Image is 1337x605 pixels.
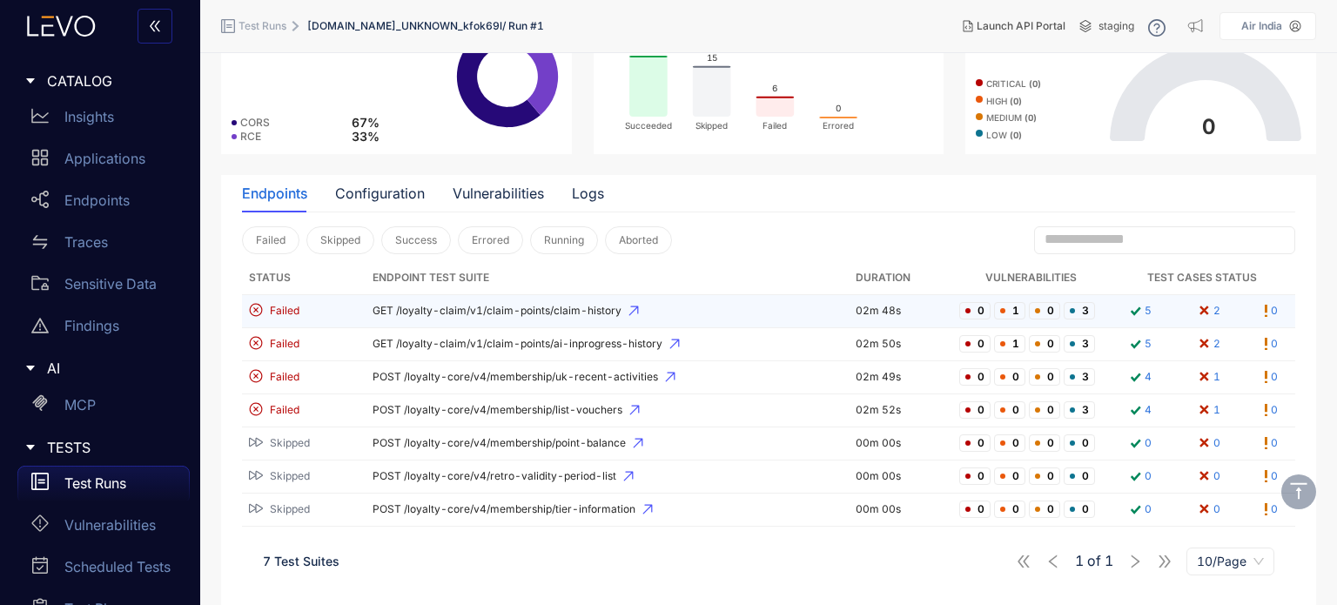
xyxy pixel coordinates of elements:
[849,394,952,427] td: 02m 52s
[239,20,286,32] span: Test Runs
[47,440,176,455] span: TESTS
[836,103,841,113] tspan: 0
[1196,501,1220,519] a: 0
[986,131,1022,141] span: low
[352,116,380,130] span: 67 %
[849,328,952,361] td: 02m 50s
[1064,302,1095,319] span: 3
[64,151,145,166] p: Applications
[1126,467,1152,486] a: 0
[1064,335,1095,353] span: 3
[977,20,1065,32] span: Launch API Portal
[270,503,310,515] span: Skipped
[605,226,672,254] button: Aborted
[47,73,176,89] span: CATALOG
[10,63,190,99] div: CATALOG
[994,302,1025,319] span: 1
[64,234,108,250] p: Traces
[994,335,1025,353] span: 1
[959,501,991,518] span: 0
[1126,434,1152,453] a: 0
[849,494,952,527] td: 00m 00s
[1029,467,1060,485] span: 0
[1197,548,1264,575] span: 10/Page
[256,234,286,246] span: Failed
[994,368,1025,386] span: 0
[1202,114,1216,139] text: 0
[949,12,1079,40] button: Launch API Portal
[240,117,270,129] span: CORS
[849,460,952,494] td: 00m 00s
[306,226,374,254] button: Skipped
[17,183,190,225] a: Endpoints
[17,549,190,591] a: Scheduled Tests
[994,401,1025,419] span: 0
[263,554,339,568] span: 7 Test Suites
[1265,501,1278,519] a: 0
[1196,434,1220,453] a: 0
[242,261,366,295] th: Status
[1025,112,1037,123] b: ( 0 )
[772,83,777,93] tspan: 6
[1265,401,1278,420] a: 0
[849,261,952,295] th: Duration
[24,75,37,87] span: caret-right
[10,350,190,387] div: AI
[1288,481,1309,501] span: vertical-align-top
[64,192,130,208] p: Endpoints
[986,79,1041,90] span: critical
[24,362,37,374] span: caret-right
[373,470,843,482] span: POST /loyalty-core/v4/retro-validity-period-list
[1241,20,1282,32] p: Air India
[572,185,604,201] div: Logs
[1196,335,1220,353] a: 2
[64,109,114,124] p: Insights
[530,226,598,254] button: Running
[1064,368,1095,386] span: 3
[1064,434,1095,452] span: 0
[959,302,991,319] span: 0
[1126,302,1152,320] a: 5
[64,559,171,575] p: Scheduled Tests
[270,437,310,449] span: Skipped
[1265,467,1278,486] a: 0
[472,234,509,246] span: Errored
[395,234,437,246] span: Success
[320,234,360,246] span: Skipped
[1064,401,1095,419] span: 3
[17,508,190,549] a: Vulnerabilities
[695,120,728,131] tspan: Skipped
[959,467,991,485] span: 0
[148,19,162,35] span: double-left
[1126,335,1152,353] a: 5
[1064,501,1095,518] span: 0
[1126,401,1152,420] a: 4
[994,467,1025,485] span: 0
[17,266,190,308] a: Sensitive Data
[240,131,261,143] span: RCE
[335,185,425,201] div: Configuration
[994,501,1025,518] span: 0
[24,441,37,454] span: caret-right
[1098,20,1134,32] span: staging
[17,99,190,141] a: Insights
[17,466,190,508] a: Test Runs
[352,130,380,144] span: 33 %
[849,295,952,328] td: 02m 48s
[1265,434,1278,453] a: 0
[64,475,126,491] p: Test Runs
[1029,434,1060,452] span: 0
[270,338,299,350] span: Failed
[1196,401,1220,420] a: 1
[138,9,172,44] button: double-left
[47,360,176,376] span: AI
[1196,467,1220,486] a: 0
[373,437,843,449] span: POST /loyalty-core/v4/membership/point-balance
[823,120,854,131] tspan: Errored
[458,226,523,254] button: Errored
[1265,302,1278,320] a: 0
[1064,467,1095,485] span: 0
[270,305,299,317] span: Failed
[952,261,1109,295] th: Vulnerabilities
[453,185,544,201] div: Vulnerabilities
